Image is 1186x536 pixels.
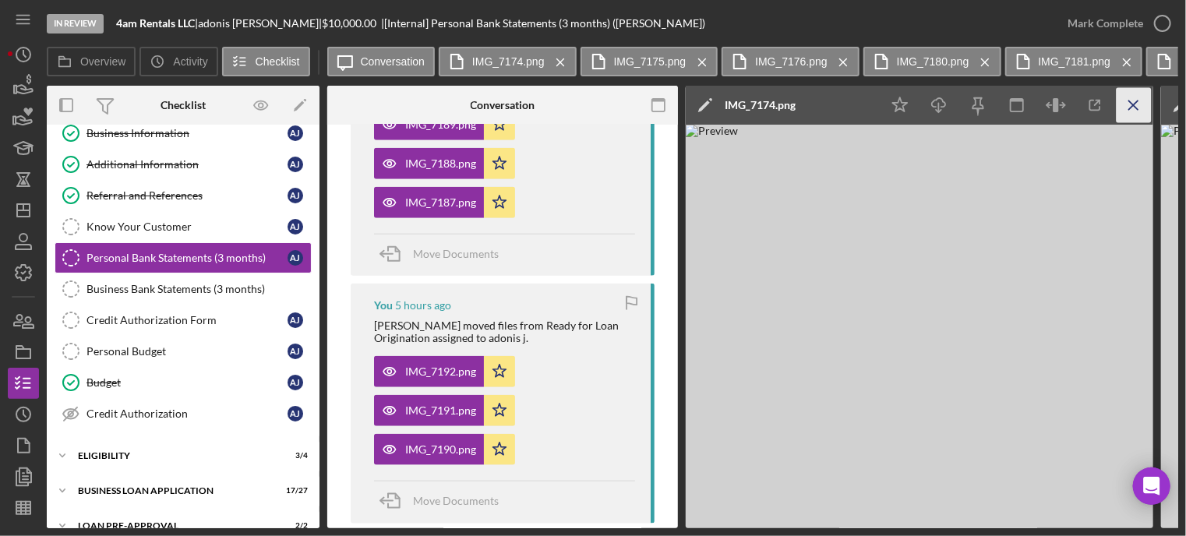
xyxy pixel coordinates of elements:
div: Budget [86,376,288,389]
a: Credit Authorizationaj [55,398,312,429]
a: Personal Budgetaj [55,336,312,367]
div: [PERSON_NAME] moved files from Ready for Loan Origination assigned to adonis j. [374,319,635,344]
button: Checklist [222,47,310,76]
button: Overview [47,47,136,76]
a: Know Your Customeraj [55,211,312,242]
a: Personal Bank Statements (3 months)aj [55,242,312,273]
div: a j [288,219,303,235]
button: IMG_7190.png [374,434,515,465]
button: IMG_7176.png [722,47,859,76]
div: Business Information [86,127,288,139]
button: IMG_7181.png [1005,47,1143,76]
button: Activity [139,47,217,76]
div: a j [288,250,303,266]
label: IMG_7181.png [1039,55,1111,68]
button: Conversation [327,47,436,76]
button: Move Documents [374,235,514,273]
label: IMG_7175.png [614,55,687,68]
a: Business Informationaj [55,118,312,149]
a: Budgetaj [55,367,312,398]
button: IMG_7189.png [374,109,515,140]
div: You [374,299,393,312]
div: Referral and References [86,189,288,202]
div: Mark Complete [1068,8,1143,39]
button: Mark Complete [1052,8,1178,39]
span: Move Documents [413,494,499,507]
div: a j [288,375,303,390]
label: Checklist [256,55,300,68]
label: Conversation [361,55,425,68]
div: IMG_7187.png [405,196,476,209]
a: Additional Informationaj [55,149,312,180]
div: 17 / 27 [280,486,308,495]
div: IMG_7191.png [405,404,476,417]
button: IMG_7192.png [374,356,515,387]
div: Personal Budget [86,345,288,358]
div: adonis [PERSON_NAME] | [198,17,322,30]
div: Additional Information [86,158,288,171]
div: a j [288,344,303,359]
img: Preview [686,125,1153,528]
label: Activity [173,55,207,68]
div: | [116,17,198,30]
button: IMG_7180.png [863,47,1001,76]
label: IMG_7176.png [755,55,828,68]
span: Move Documents [413,247,499,260]
div: Conversation [471,99,535,111]
button: IMG_7191.png [374,395,515,426]
button: IMG_7174.png [439,47,577,76]
button: Move Documents [374,481,514,520]
div: Know Your Customer [86,220,288,233]
div: IMG_7192.png [405,365,476,378]
button: IMG_7188.png [374,148,515,179]
div: Credit Authorization [86,407,288,420]
a: Business Bank Statements (3 months) [55,273,312,305]
a: Credit Authorization Formaj [55,305,312,336]
b: 4am Rentals LLC [116,16,195,30]
time: 2025-08-13 13:46 [395,299,451,312]
div: ELIGIBILITY [78,451,269,460]
div: a j [288,157,303,172]
div: Credit Authorization Form [86,314,288,326]
div: | [Internal] Personal Bank Statements (3 months) ([PERSON_NAME]) [381,17,705,30]
button: IMG_7175.png [581,47,718,76]
div: a j [288,312,303,328]
a: Referral and Referencesaj [55,180,312,211]
div: Business Bank Statements (3 months) [86,283,311,295]
div: IMG_7189.png [405,118,476,131]
div: Checklist [161,99,206,111]
div: a j [288,406,303,421]
div: Personal Bank Statements (3 months) [86,252,288,264]
div: IMG_7190.png [405,443,476,456]
label: Overview [80,55,125,68]
div: IMG_7174.png [725,99,796,111]
div: IMG_7188.png [405,157,476,170]
div: a j [288,125,303,141]
div: 3 / 4 [280,451,308,460]
div: 2 / 2 [280,521,308,531]
button: IMG_7187.png [374,187,515,218]
div: $10,000.00 [322,17,381,30]
div: BUSINESS LOAN APPLICATION [78,486,269,495]
div: In Review [47,14,104,33]
div: a j [288,188,303,203]
label: IMG_7180.png [897,55,969,68]
div: Open Intercom Messenger [1133,467,1170,505]
div: LOAN PRE-APPROVAL [78,521,269,531]
label: IMG_7174.png [472,55,545,68]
